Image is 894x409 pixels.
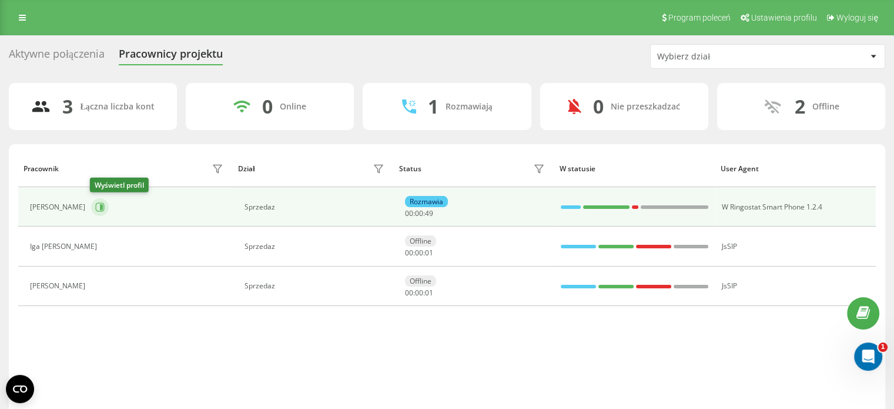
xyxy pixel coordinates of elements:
div: Pracownicy projektu [119,48,223,66]
div: : : [405,210,433,218]
div: Wybierz dział [657,52,798,62]
div: W statusie [560,165,709,173]
div: Rozmawia [405,196,448,207]
button: Open CMP widget [6,375,34,403]
div: 3 [62,95,73,118]
div: 2 [794,95,805,118]
div: Sprzedaz [245,203,387,211]
span: JsSIP [721,281,736,291]
span: 01 [425,248,433,258]
div: 0 [593,95,604,118]
div: Rozmawiają [446,102,493,112]
div: Iga [PERSON_NAME] [30,242,100,251]
div: Pracownik [24,165,59,173]
div: [PERSON_NAME] [30,282,88,290]
div: Nie przeszkadzać [611,102,680,112]
span: 00 [415,288,423,298]
div: Aktywne połączenia [9,48,105,66]
span: 00 [405,248,413,258]
span: Wyloguj się [836,13,878,22]
div: [PERSON_NAME] [30,203,88,211]
span: 00 [415,248,423,258]
div: Offline [405,275,436,287]
span: W Ringostat Smart Phone 1.2.4 [721,202,822,212]
span: 00 [405,208,413,218]
iframe: Intercom live chat [854,343,882,371]
div: : : [405,289,433,297]
span: Ustawienia profilu [751,13,817,22]
span: JsSIP [721,241,736,251]
div: 1 [428,95,438,118]
span: 1 [878,343,888,352]
div: Łączna liczba kont [80,102,154,112]
div: User Agent [721,165,870,173]
div: Online [280,102,306,112]
div: Dział [238,165,255,173]
span: 00 [405,288,413,298]
span: 01 [425,288,433,298]
span: 00 [415,208,423,218]
div: Sprzedaz [245,282,387,290]
div: Sprzedaz [245,242,387,251]
div: 0 [262,95,273,118]
div: Status [399,165,421,173]
span: Program poleceń [668,13,731,22]
div: Wyświetl profil [90,178,149,192]
div: : : [405,249,433,257]
span: 49 [425,208,433,218]
div: Offline [812,102,839,112]
div: Offline [405,235,436,247]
